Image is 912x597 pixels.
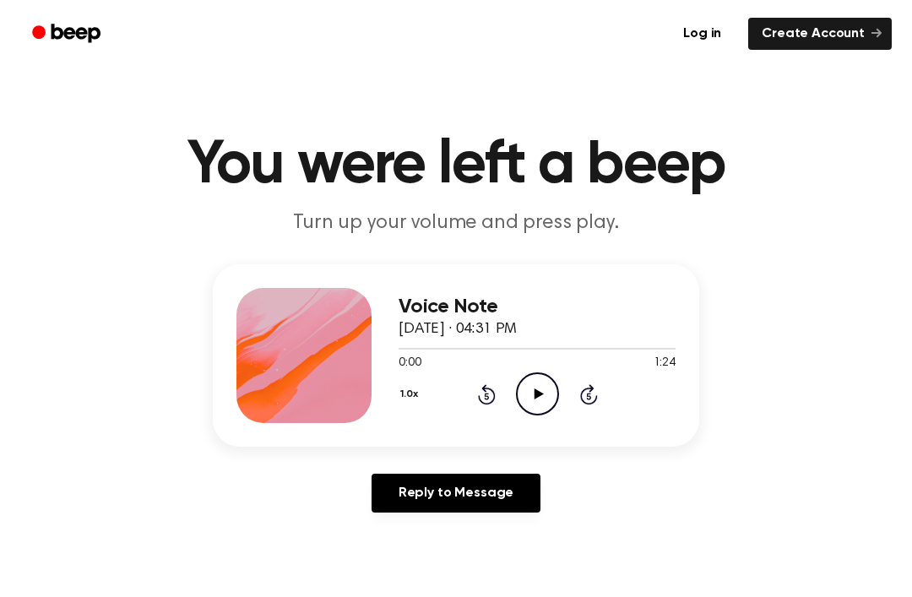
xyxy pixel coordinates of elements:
span: [DATE] · 04:31 PM [399,322,517,337]
button: 1.0x [399,380,424,409]
h3: Voice Note [399,296,676,318]
a: Create Account [748,18,892,50]
span: 0:00 [399,355,421,372]
a: Reply to Message [372,474,540,513]
p: Turn up your volume and press play. [132,209,780,237]
h1: You were left a beep [24,135,888,196]
a: Log in [666,14,738,53]
span: 1:24 [654,355,676,372]
a: Beep [20,18,116,51]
